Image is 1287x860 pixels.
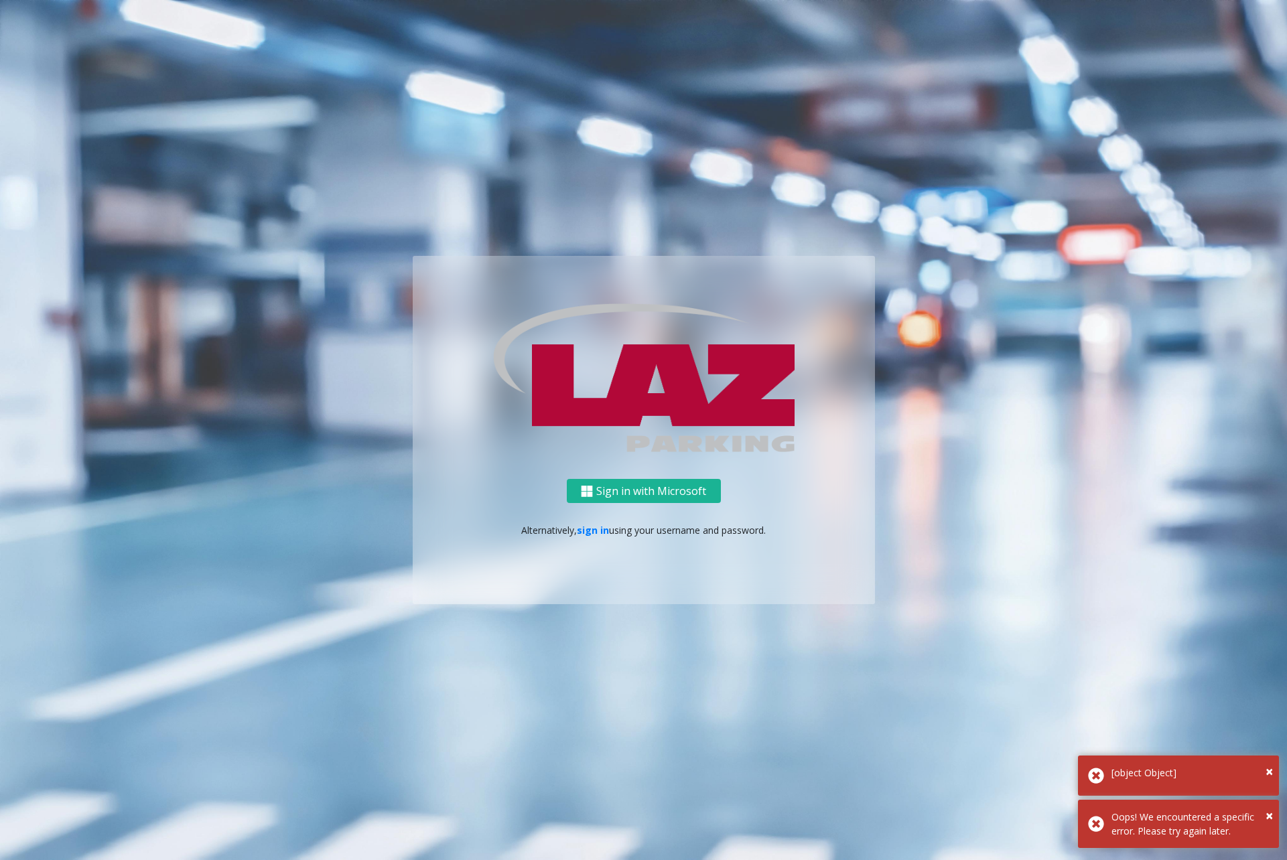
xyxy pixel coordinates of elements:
[567,479,721,504] button: Sign in with Microsoft
[426,523,862,537] p: Alternatively, using your username and password.
[1266,806,1273,826] button: Close
[1266,762,1273,780] span: ×
[1111,766,1269,780] div: [object Object]
[577,524,609,536] a: sign in
[1111,810,1269,838] div: Oops! We encountered a specific error. Please try again later.
[1266,806,1273,825] span: ×
[1266,762,1273,782] button: Close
